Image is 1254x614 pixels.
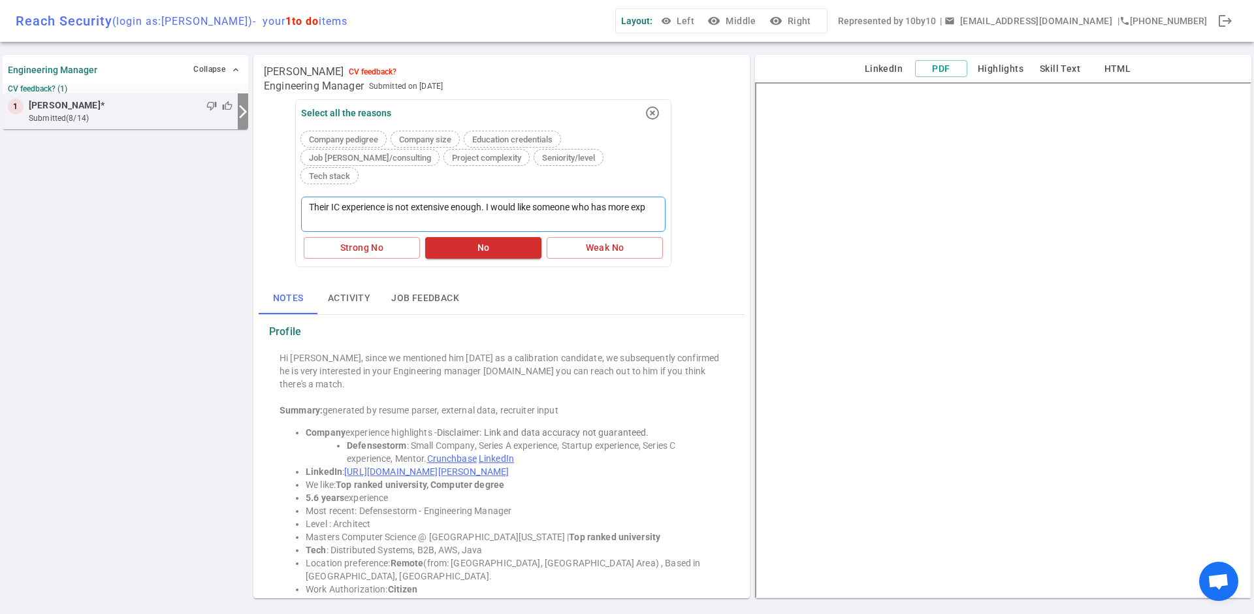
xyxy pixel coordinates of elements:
li: Masters Computer Science @ [GEOGRAPHIC_DATA][US_STATE] | [306,530,724,543]
div: Represented by 10by10 | | [PHONE_NUMBER] [838,9,1207,33]
span: Company size [394,135,457,144]
strong: Top ranked university [569,532,660,542]
button: Notes [259,283,317,314]
button: Strong No [304,237,420,259]
button: Open a message box [942,9,1117,33]
div: Reach Security [16,13,347,29]
button: Collapse [190,60,243,79]
li: : [306,465,724,478]
li: : Small Company, Series A experience, Startup experience, Series C experience, Mentor. [347,439,724,465]
i: arrow_forward_ios [235,104,251,120]
span: [PERSON_NAME] [29,99,101,112]
button: LinkedIn [858,61,910,77]
button: Left [658,9,699,33]
button: Weak No [547,237,663,259]
strong: Remote [391,558,424,568]
strong: Defensestorm [347,440,407,451]
span: Engineering Manager [264,80,364,93]
button: No [425,237,541,259]
div: Select all the reasons [301,108,391,118]
i: visibility [707,14,720,27]
div: generated by resume parser, external data, recruiter input [280,404,724,417]
button: Activity [317,283,381,314]
span: - your items [253,15,347,27]
span: Layout: [621,16,652,26]
span: Education credentials [467,135,558,144]
span: Project complexity [447,153,526,163]
span: Job [PERSON_NAME]/consulting [304,153,436,163]
iframe: candidate_document_preview__iframe [755,82,1251,598]
textarea: Their IC experience is not extensive enough. I would like someone who has more exp [301,197,666,232]
button: Job feedback [381,283,470,314]
button: PDF [915,60,967,78]
strong: Profile [269,325,301,338]
strong: Top ranked university, Computer degree [336,479,504,490]
small: CV feedback? (1) [8,84,243,93]
span: Submitted on [DATE] [369,80,443,93]
span: thumb_down [206,101,217,111]
button: highlight_off [639,100,666,126]
li: experience highlights - [306,426,724,439]
span: 1 to do [285,15,319,27]
a: Open chat [1199,562,1238,601]
span: Disclaimer: Link and data accuracy not guaranteed. [437,427,649,438]
span: thumb_up [222,101,233,111]
button: Highlights [973,61,1029,77]
span: visibility [661,16,671,26]
span: [PERSON_NAME] [264,65,344,78]
div: basic tabs example [259,283,745,314]
li: Work Authorization: [306,583,724,596]
button: visibilityMiddle [705,9,761,33]
span: logout [1217,13,1233,29]
a: LinkedIn [479,453,514,464]
li: experience [306,491,724,504]
i: visibility [769,14,782,27]
button: HTML [1091,61,1144,77]
a: Crunchbase [427,453,477,464]
span: email [944,16,955,26]
div: Done [1212,8,1238,34]
span: (login as: [PERSON_NAME] ) [112,15,253,27]
div: CV feedback? [349,67,396,76]
div: Hi [PERSON_NAME], since we mentioned him [DATE] as a calibration candidate, we subsequently confi... [280,351,724,391]
button: Skill Text [1034,61,1086,77]
small: submitted (8/14) [29,112,233,124]
strong: Tech [306,545,327,555]
li: Location preference: (from: [GEOGRAPHIC_DATA], [GEOGRAPHIC_DATA] Area) , Based in [GEOGRAPHIC_DAT... [306,557,724,583]
i: highlight_off [645,105,660,121]
span: expand_less [231,65,241,75]
strong: Citizen [388,584,418,594]
strong: Company [306,427,346,438]
span: Tech stack [304,171,355,181]
span: Seniority/level [537,153,600,163]
i: phone [1119,16,1130,26]
strong: Summary: [280,405,323,415]
li: : Distributed Systems, B2B, AWS, Java [306,543,724,557]
a: [URL][DOMAIN_NAME][PERSON_NAME] [344,466,509,477]
button: visibilityRight [767,9,816,33]
span: Company pedigree [304,135,383,144]
li: We like: [306,478,724,491]
strong: 5.6 years [306,493,344,503]
div: 1 [8,99,24,114]
strong: Engineering Manager [8,65,97,75]
li: Most recent: Defensestorm - Engineering Manager [306,504,724,517]
strong: LinkedIn [306,466,342,477]
li: Level : Architect [306,517,724,530]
